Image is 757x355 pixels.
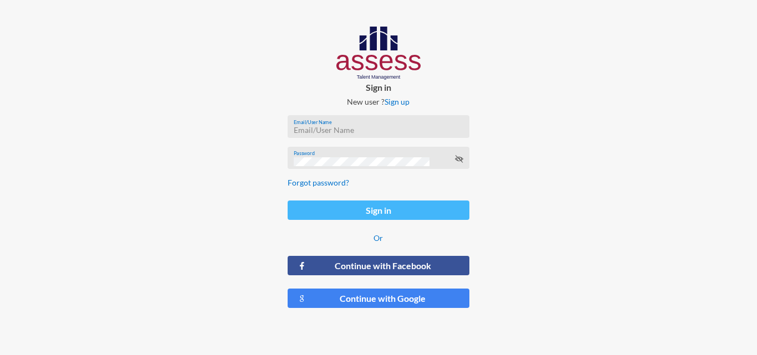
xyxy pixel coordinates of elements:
button: Continue with Facebook [288,256,469,275]
a: Forgot password? [288,178,349,187]
p: New user ? [279,97,478,106]
button: Continue with Google [288,289,469,308]
p: Or [288,233,469,243]
button: Sign in [288,200,469,220]
a: Sign up [385,97,410,106]
p: Sign in [279,82,478,92]
input: Email/User Name [294,126,463,135]
img: AssessLogoo.svg [336,27,421,80]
